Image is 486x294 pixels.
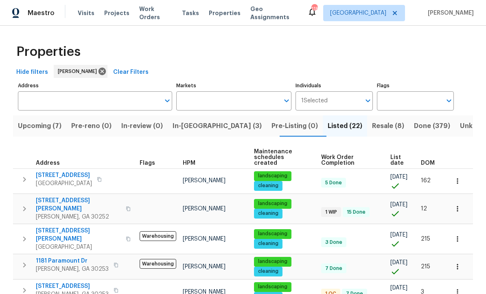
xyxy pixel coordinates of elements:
[173,120,262,132] span: In-[GEOGRAPHIC_DATA] (3)
[322,209,340,216] span: 1 WIP
[322,239,346,246] span: 3 Done
[140,259,176,269] span: Warehousing
[390,202,407,208] span: [DATE]
[183,264,225,270] span: [PERSON_NAME]
[296,83,372,88] label: Individuals
[255,230,291,237] span: landscaping
[322,179,345,186] span: 5 Done
[36,160,60,166] span: Address
[390,260,407,265] span: [DATE]
[54,65,107,78] div: [PERSON_NAME]
[255,200,291,207] span: landscaping
[183,206,225,212] span: [PERSON_NAME]
[344,209,369,216] span: 15 Done
[113,67,149,77] span: Clear Filters
[328,120,362,132] span: Listed (22)
[255,268,282,275] span: cleaning
[390,232,407,238] span: [DATE]
[140,160,155,166] span: Flags
[281,95,292,106] button: Open
[390,174,407,180] span: [DATE]
[104,9,129,17] span: Projects
[301,97,328,104] span: 1 Selected
[13,65,51,80] button: Hide filters
[110,65,152,80] button: Clear Filters
[209,9,241,17] span: Properties
[36,227,121,243] span: [STREET_ADDRESS][PERSON_NAME]
[18,83,172,88] label: Address
[254,149,307,166] span: Maintenance schedules created
[183,178,225,183] span: [PERSON_NAME]
[390,285,407,291] span: [DATE]
[36,197,121,213] span: [STREET_ADDRESS][PERSON_NAME]
[362,95,374,106] button: Open
[16,67,48,77] span: Hide filters
[421,206,427,212] span: 12
[28,9,55,17] span: Maestro
[443,95,455,106] button: Open
[36,243,121,251] span: [GEOGRAPHIC_DATA]
[182,10,199,16] span: Tasks
[372,120,404,132] span: Resale (8)
[71,120,112,132] span: Pre-reno (0)
[36,171,92,179] span: [STREET_ADDRESS]
[255,182,282,189] span: cleaning
[421,160,435,166] span: DOM
[58,67,100,75] span: [PERSON_NAME]
[421,178,431,183] span: 162
[421,264,430,270] span: 215
[78,9,94,17] span: Visits
[322,265,346,272] span: 7 Done
[16,48,81,56] span: Properties
[162,95,173,106] button: Open
[255,210,282,217] span: cleaning
[18,120,61,132] span: Upcoming (7)
[271,120,318,132] span: Pre-Listing (0)
[255,172,291,179] span: landscaping
[425,9,474,17] span: [PERSON_NAME]
[421,236,430,242] span: 215
[36,179,92,188] span: [GEOGRAPHIC_DATA]
[140,231,176,241] span: Warehousing
[330,9,386,17] span: [GEOGRAPHIC_DATA]
[121,120,163,132] span: In-review (0)
[36,257,109,265] span: 1181 Paramount Dr
[36,213,121,221] span: [PERSON_NAME], GA 30252
[255,240,282,247] span: cleaning
[183,160,195,166] span: HPM
[183,236,225,242] span: [PERSON_NAME]
[255,283,291,290] span: landscaping
[250,5,298,21] span: Geo Assignments
[390,155,407,166] span: List date
[139,5,172,21] span: Work Orders
[311,5,317,13] div: 118
[36,282,109,290] span: [STREET_ADDRESS]
[36,265,109,273] span: [PERSON_NAME], GA 30253
[377,83,454,88] label: Flags
[176,83,292,88] label: Markets
[255,258,291,265] span: landscaping
[414,120,450,132] span: Done (379)
[321,155,377,166] span: Work Order Completion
